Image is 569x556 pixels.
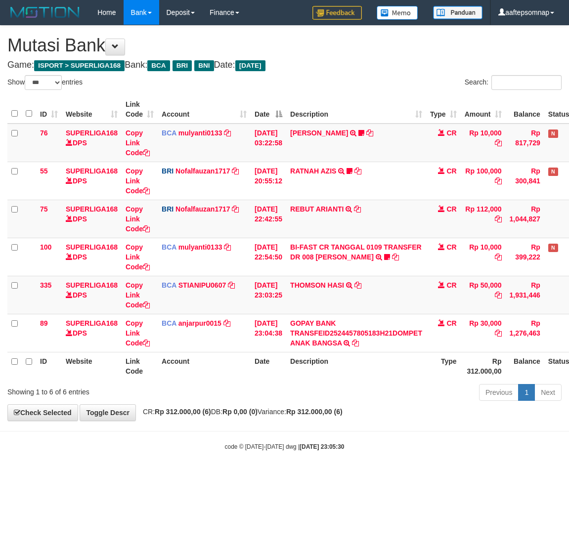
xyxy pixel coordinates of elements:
[162,281,176,289] span: BCA
[548,168,558,176] span: Has Note
[518,384,535,401] a: 1
[286,408,343,416] strong: Rp 312.000,00 (6)
[506,352,544,380] th: Balance
[178,281,226,289] a: STIANIPU0607
[461,314,506,352] td: Rp 30,000
[495,177,502,185] a: Copy Rp 100,000 to clipboard
[461,95,506,124] th: Amount: activate to sort column ascending
[461,238,506,276] td: Rp 10,000
[491,75,562,90] input: Search:
[126,129,150,157] a: Copy Link Code
[290,205,344,213] a: REBUT ARIANTI
[461,162,506,200] td: Rp 100,000
[62,276,122,314] td: DPS
[290,167,336,175] a: RATNAH AZIS
[251,162,286,200] td: [DATE] 20:55:12
[162,129,176,137] span: BCA
[122,352,158,380] th: Link Code
[426,95,461,124] th: Type: activate to sort column ascending
[7,75,83,90] label: Show entries
[548,244,558,252] span: Has Note
[34,60,125,71] span: ISPORT > SUPERLIGA168
[40,167,48,175] span: 55
[155,408,211,416] strong: Rp 312.000,00 (6)
[495,215,502,223] a: Copy Rp 112,000 to clipboard
[62,124,122,162] td: DPS
[158,95,251,124] th: Account: activate to sort column ascending
[446,319,456,327] span: CR
[354,167,361,175] a: Copy RATNAH AZIS to clipboard
[175,167,230,175] a: Nofalfauzan1717
[251,238,286,276] td: [DATE] 22:54:50
[62,314,122,352] td: DPS
[548,129,558,138] span: Has Note
[40,281,51,289] span: 335
[62,238,122,276] td: DPS
[465,75,562,90] label: Search:
[66,167,118,175] a: SUPERLIGA168
[25,75,62,90] select: Showentries
[223,319,230,327] a: Copy anjarpur0015 to clipboard
[224,129,231,137] a: Copy mulyanti0133 to clipboard
[40,243,51,251] span: 100
[366,129,373,137] a: Copy DEWI PITRI NINGSIH to clipboard
[446,129,456,137] span: CR
[122,95,158,124] th: Link Code: activate to sort column ascending
[222,408,258,416] strong: Rp 0,00 (0)
[7,5,83,20] img: MOTION_logo.png
[251,95,286,124] th: Date: activate to sort column descending
[36,352,62,380] th: ID
[158,352,251,380] th: Account
[7,60,562,70] h4: Game: Bank: Date:
[446,243,456,251] span: CR
[225,443,345,450] small: code © [DATE]-[DATE] dwg |
[126,243,150,271] a: Copy Link Code
[224,243,231,251] a: Copy mulyanti0133 to clipboard
[290,281,344,289] a: THOMSON HASI
[506,314,544,352] td: Rp 1,276,463
[162,243,176,251] span: BCA
[162,205,174,213] span: BRI
[506,276,544,314] td: Rp 1,931,446
[312,6,362,20] img: Feedback.jpg
[495,329,502,337] a: Copy Rp 30,000 to clipboard
[7,36,562,55] h1: Mutasi Bank
[506,95,544,124] th: Balance
[433,6,482,19] img: panduan.png
[62,200,122,238] td: DPS
[290,319,422,347] a: GOPAY BANK TRANSFEID2524457805183H21DOMPET ANAK BANGSA
[446,281,456,289] span: CR
[162,319,176,327] span: BCA
[290,243,422,261] a: BI-FAST CR TANGGAL 0109 TRANSFER DR 008 [PERSON_NAME]
[286,352,426,380] th: Description
[126,205,150,233] a: Copy Link Code
[506,200,544,238] td: Rp 1,044,827
[228,281,235,289] a: Copy STIANIPU0607 to clipboard
[495,139,502,147] a: Copy Rp 10,000 to clipboard
[251,124,286,162] td: [DATE] 03:22:58
[80,404,136,421] a: Toggle Descr
[126,281,150,309] a: Copy Link Code
[354,281,361,289] a: Copy THOMSON HASI to clipboard
[495,253,502,261] a: Copy Rp 10,000 to clipboard
[251,314,286,352] td: [DATE] 23:04:38
[178,129,222,137] a: mulyanti0133
[352,339,359,347] a: Copy GOPAY BANK TRANSFEID2524457805183H21DOMPET ANAK BANGSA to clipboard
[175,205,230,213] a: Nofalfauzan1717
[194,60,214,71] span: BNI
[506,162,544,200] td: Rp 300,841
[40,205,48,213] span: 75
[461,200,506,238] td: Rp 112,000
[377,6,418,20] img: Button%20Memo.svg
[354,205,361,213] a: Copy REBUT ARIANTI to clipboard
[235,60,265,71] span: [DATE]
[446,205,456,213] span: CR
[62,352,122,380] th: Website
[178,319,221,327] a: anjarpur0015
[178,243,222,251] a: mulyanti0133
[232,205,239,213] a: Copy Nofalfauzan1717 to clipboard
[62,162,122,200] td: DPS
[173,60,192,71] span: BRI
[66,243,118,251] a: SUPERLIGA168
[40,129,48,137] span: 76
